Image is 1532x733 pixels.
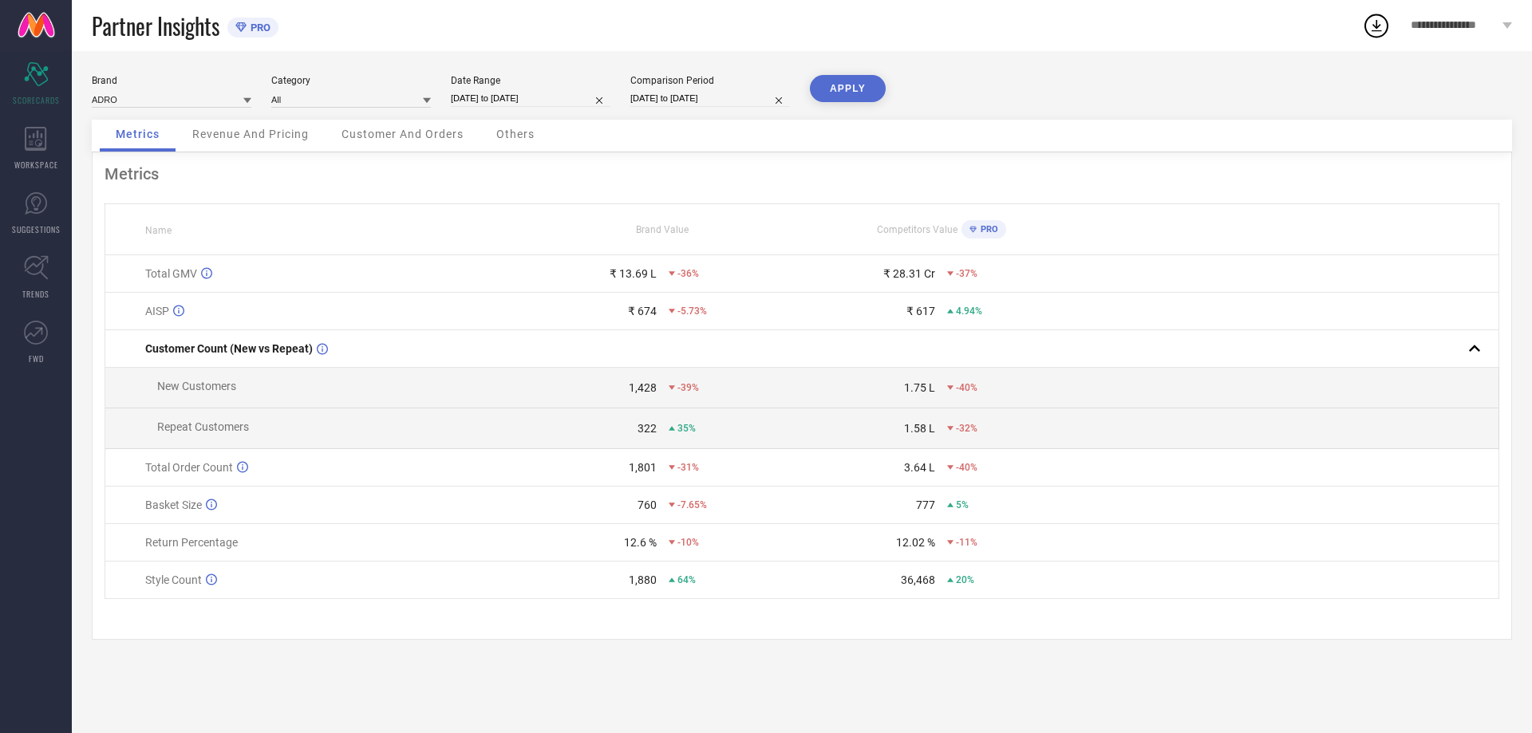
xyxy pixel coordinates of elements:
[636,224,689,235] span: Brand Value
[342,128,464,140] span: Customer And Orders
[145,499,202,511] span: Basket Size
[956,462,977,473] span: -40%
[630,75,790,86] div: Comparison Period
[451,75,610,86] div: Date Range
[904,461,935,474] div: 3.64 L
[22,288,49,300] span: TRENDS
[677,382,699,393] span: -39%
[677,574,696,585] span: 64%
[956,499,969,510] span: 5%
[271,75,431,86] div: Category
[105,164,1499,183] div: Metrics
[677,268,699,279] span: -36%
[904,422,935,435] div: 1.58 L
[1362,11,1391,40] div: Open download list
[629,461,657,474] div: 1,801
[956,423,977,434] span: -32%
[92,10,219,42] span: Partner Insights
[877,224,958,235] span: Competitors Value
[956,268,977,279] span: -37%
[145,225,172,236] span: Name
[677,462,699,473] span: -31%
[883,267,935,280] div: ₹ 28.31 Cr
[624,536,657,549] div: 12.6 %
[192,128,309,140] span: Revenue And Pricing
[145,461,233,474] span: Total Order Count
[630,90,790,107] input: Select comparison period
[956,574,974,585] span: 20%
[638,422,657,435] div: 322
[145,305,169,317] span: AISP
[14,159,58,171] span: WORKSPACE
[677,305,707,317] span: -5.73%
[906,305,935,317] div: ₹ 617
[247,22,270,33] span: PRO
[496,128,535,140] span: Others
[29,353,44,365] span: FWD
[977,224,998,234] span: PRO
[638,499,657,511] div: 760
[677,423,696,434] span: 35%
[145,342,313,355] span: Customer Count (New vs Repeat)
[92,75,251,86] div: Brand
[901,573,935,586] div: 36,468
[628,305,657,317] div: ₹ 674
[451,90,610,107] input: Select date range
[116,128,160,140] span: Metrics
[896,536,935,549] div: 12.02 %
[677,537,699,548] span: -10%
[145,267,197,280] span: Total GMV
[956,382,977,393] span: -40%
[157,380,236,392] span: New Customers
[904,381,935,394] div: 1.75 L
[677,499,707,510] span: -7.65%
[145,573,202,586] span: Style Count
[956,537,977,548] span: -11%
[956,305,982,317] span: 4.94%
[610,267,657,280] div: ₹ 13.69 L
[12,223,61,235] span: SUGGESTIONS
[13,94,60,106] span: SCORECARDS
[157,420,249,433] span: Repeat Customers
[629,573,657,586] div: 1,880
[810,75,886,102] button: APPLY
[916,499,935,511] div: 777
[629,381,657,394] div: 1,428
[145,536,238,549] span: Return Percentage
